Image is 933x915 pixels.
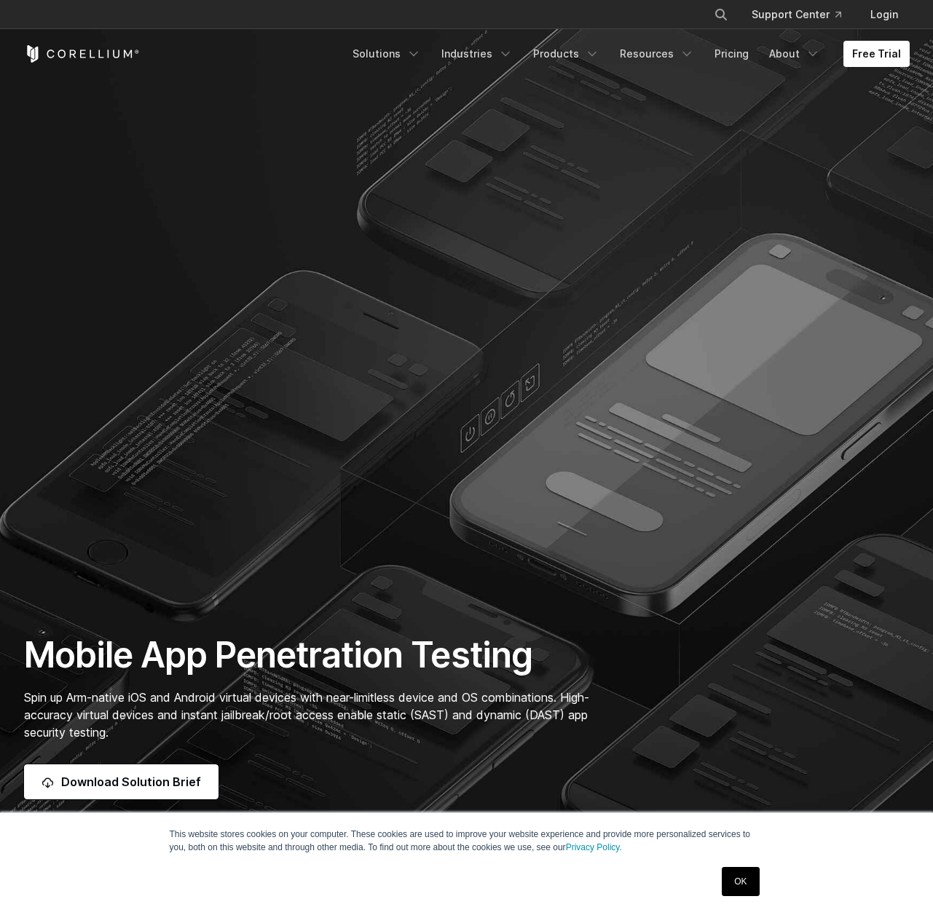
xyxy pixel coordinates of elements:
a: About [760,41,829,67]
a: Login [859,1,910,28]
span: Download Solution Brief [61,773,201,791]
p: This website stores cookies on your computer. These cookies are used to improve your website expe... [170,828,764,854]
h1: Mobile App Penetration Testing [24,633,605,677]
a: OK [722,867,759,896]
a: Products [524,41,608,67]
div: Navigation Menu [344,41,910,67]
span: Spin up Arm-native iOS and Android virtual devices with near-limitless device and OS combinations... [24,690,589,740]
a: Resources [611,41,703,67]
div: Navigation Menu [696,1,910,28]
a: Support Center [740,1,853,28]
a: Privacy Policy. [566,842,622,852]
a: Download Solution Brief [24,764,219,799]
a: Pricing [706,41,757,67]
a: Industries [433,41,521,67]
button: Search [708,1,734,28]
a: Solutions [344,41,430,67]
a: Corellium Home [24,45,140,63]
a: Free Trial [843,41,910,67]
